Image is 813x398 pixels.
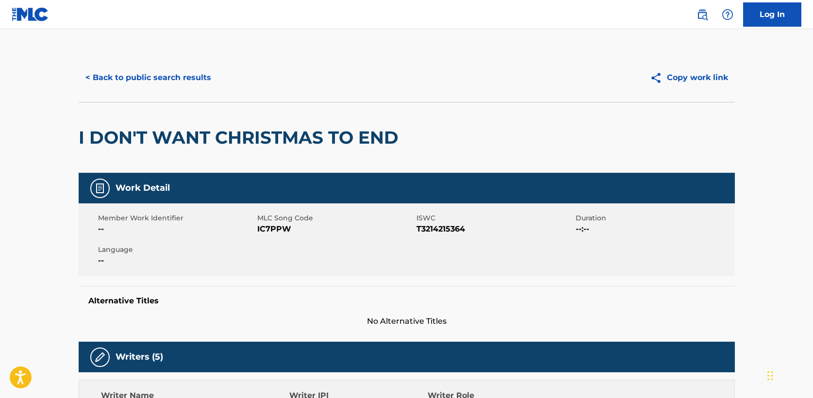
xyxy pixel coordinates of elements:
div: Drag [767,361,773,390]
button: < Back to public search results [79,66,218,90]
iframe: Resource Center [786,256,813,334]
span: -- [98,223,255,235]
span: MLC Song Code [257,213,414,223]
img: MLC Logo [12,7,49,21]
img: Copy work link [650,72,667,84]
img: help [722,9,733,20]
span: -- [98,255,255,266]
span: T3214215364 [416,223,573,235]
div: Help [718,5,737,24]
span: ISWC [416,213,573,223]
a: Log In [743,2,801,27]
h5: Writers (5) [116,351,163,363]
h2: I DON'T WANT CHRISTMAS TO END [79,127,403,149]
button: Copy work link [643,66,735,90]
h5: Work Detail [116,182,170,194]
a: Public Search [693,5,712,24]
span: --:-- [576,223,732,235]
img: Writers [94,351,106,363]
img: Work Detail [94,182,106,194]
span: IC7PPW [257,223,414,235]
iframe: Chat Widget [764,351,813,398]
img: search [697,9,708,20]
span: No Alternative Titles [79,315,735,327]
span: Language [98,245,255,255]
span: Member Work Identifier [98,213,255,223]
h5: Alternative Titles [88,296,725,306]
span: Duration [576,213,732,223]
